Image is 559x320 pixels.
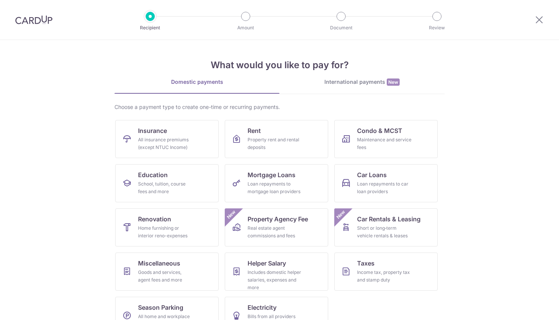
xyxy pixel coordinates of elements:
div: Income tax, property tax and stamp duty [357,269,412,284]
img: CardUp [15,15,52,24]
div: Property rent and rental deposits [248,136,302,151]
a: Condo & MCSTMaintenance and service fees [334,120,438,158]
div: International payments [279,78,445,86]
a: Property Agency FeeReal estate agent commissions and feesNew [225,208,328,246]
a: MiscellaneousGoods and services, agent fees and more [115,253,219,291]
a: EducationSchool, tuition, course fees and more [115,164,219,202]
div: Real estate agent commissions and fees [248,224,302,240]
div: All insurance premiums (except NTUC Income) [138,136,193,151]
span: Renovation [138,214,171,224]
a: RentProperty rent and rental deposits [225,120,328,158]
iframe: Opens a widget where you can find more information [510,297,551,316]
span: Insurance [138,126,167,135]
span: New [335,208,347,221]
span: Car Rentals & Leasing [357,214,421,224]
span: New [387,78,400,86]
div: Short or long‑term vehicle rentals & leases [357,224,412,240]
span: New [225,208,238,221]
span: Electricity [248,303,276,312]
a: InsuranceAll insurance premiums (except NTUC Income) [115,120,219,158]
p: Document [313,24,369,32]
a: Car LoansLoan repayments to car loan providers [334,164,438,202]
p: Amount [218,24,274,32]
a: RenovationHome furnishing or interior reno-expenses [115,208,219,246]
span: Rent [248,126,261,135]
div: Goods and services, agent fees and more [138,269,193,284]
div: Domestic payments [114,78,279,86]
a: TaxesIncome tax, property tax and stamp duty [334,253,438,291]
div: School, tuition, course fees and more [138,180,193,195]
span: Mortgage Loans [248,170,295,179]
span: Condo & MCST [357,126,402,135]
div: Loan repayments to mortgage loan providers [248,180,302,195]
div: Includes domestic helper salaries, expenses and more [248,269,302,291]
span: Taxes [357,259,375,268]
p: Review [409,24,465,32]
span: Miscellaneous [138,259,180,268]
h4: What would you like to pay for? [114,58,445,72]
div: Choose a payment type to create one-time or recurring payments. [114,103,445,111]
div: Home furnishing or interior reno-expenses [138,224,193,240]
span: Helper Salary [248,259,286,268]
span: Property Agency Fee [248,214,308,224]
span: Car Loans [357,170,387,179]
a: Mortgage LoansLoan repayments to mortgage loan providers [225,164,328,202]
div: Maintenance and service fees [357,136,412,151]
p: Recipient [122,24,178,32]
a: Car Rentals & LeasingShort or long‑term vehicle rentals & leasesNew [334,208,438,246]
span: Education [138,170,168,179]
span: Season Parking [138,303,183,312]
a: Helper SalaryIncludes domestic helper salaries, expenses and more [225,253,328,291]
div: Loan repayments to car loan providers [357,180,412,195]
